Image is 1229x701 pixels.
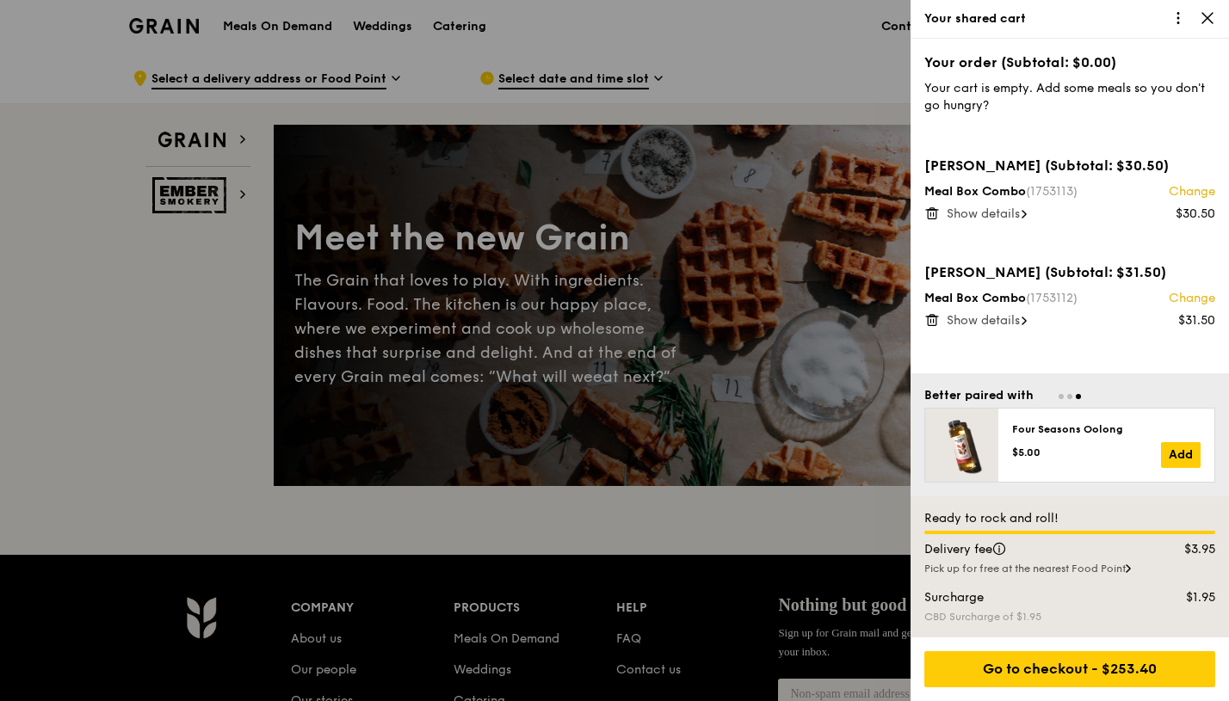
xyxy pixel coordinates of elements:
[1076,394,1081,399] span: Go to slide 3
[924,510,1215,527] div: Ready to rock and roll!
[1169,290,1215,307] a: Change
[924,651,1215,687] div: Go to checkout - $253.40
[1148,541,1226,558] div: $3.95
[1178,312,1215,329] div: $31.50
[924,290,1215,307] div: Meal Box Combo
[924,369,1215,390] div: Thanapol ch (Subtotal: $15.50)
[924,183,1215,200] div: Meal Box Combo
[1161,442,1201,468] a: Add
[1012,446,1161,459] div: $5.00
[947,313,1020,328] span: Show details
[914,589,1148,606] div: Surcharge
[924,80,1215,114] div: Your cart is empty. Add some meals so you don't go hungry?
[1169,183,1215,200] a: Change
[914,541,1148,558] div: Delivery fee
[924,262,1215,283] div: [PERSON_NAME] (Subtotal: $31.50)
[1026,291,1078,305] span: (1753112)
[1012,422,1201,436] div: Four Seasons Oolong
[924,156,1215,176] div: [PERSON_NAME] (Subtotal: $30.50)
[924,562,1215,575] div: Pick up for free at the nearest Food Point
[924,10,1215,28] div: Your shared cart
[924,52,1215,73] div: Your order (Subtotal: $0.00)
[1059,394,1064,399] span: Go to slide 1
[1067,394,1072,399] span: Go to slide 2
[1176,206,1215,223] div: $30.50
[1026,184,1078,199] span: (1753113)
[924,610,1215,624] div: CBD Surcharge of $1.95
[947,206,1020,221] span: Show details
[924,387,1034,404] div: Better paired with
[1148,589,1226,606] div: $1.95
